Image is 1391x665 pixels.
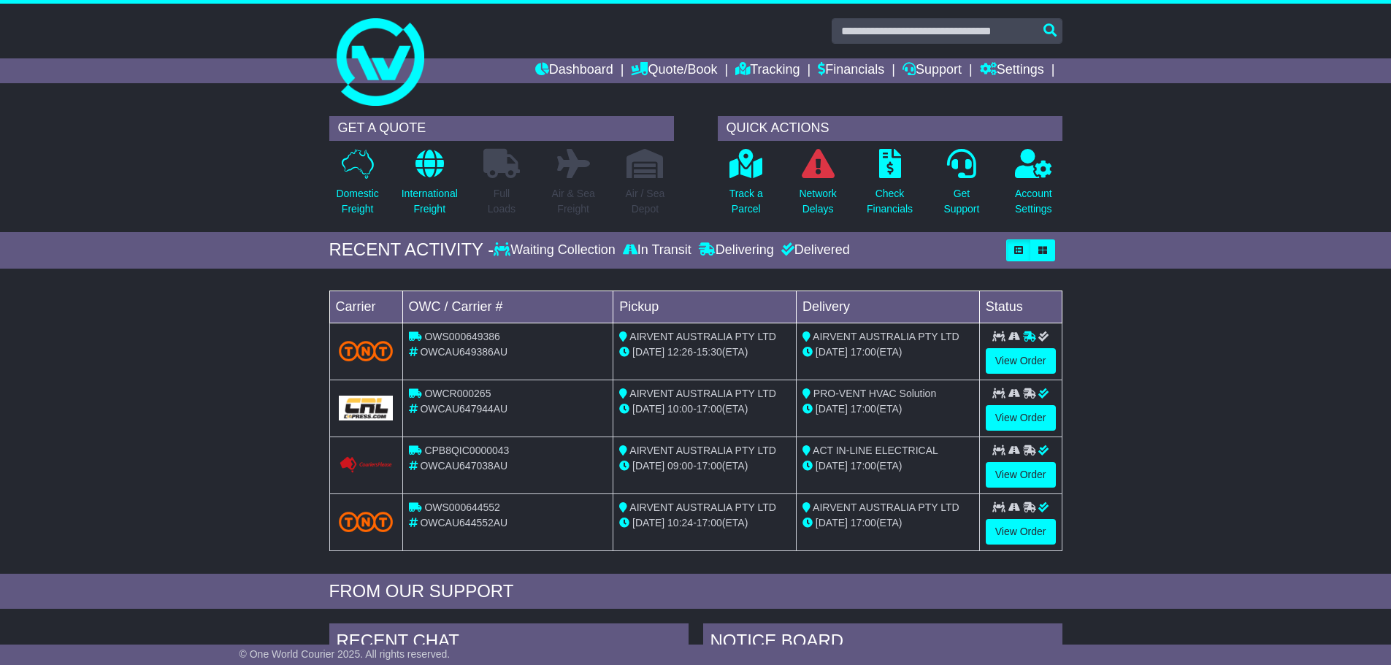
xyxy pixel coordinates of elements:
span: OWS000649386 [424,331,500,342]
a: InternationalFreight [401,148,459,225]
span: 17:00 [851,460,876,472]
a: Settings [980,58,1044,83]
span: OWCAU644552AU [420,517,507,528]
a: Financials [818,58,884,83]
a: GetSupport [943,148,980,225]
span: 09:00 [667,460,693,472]
span: OWCAU649386AU [420,346,507,358]
span: OWS000644552 [424,501,500,513]
div: NOTICE BOARD [703,623,1062,663]
a: View Order [986,462,1056,488]
td: Carrier [329,291,402,323]
span: [DATE] [816,346,848,358]
div: - (ETA) [619,515,790,531]
a: View Order [986,348,1056,374]
a: Track aParcel [729,148,764,225]
td: Status [979,291,1062,323]
img: GetCarrierServiceLogo [339,456,394,474]
td: OWC / Carrier # [402,291,613,323]
span: [DATE] [632,460,664,472]
span: OWCAU647944AU [420,403,507,415]
td: Delivery [796,291,979,323]
a: Support [903,58,962,83]
p: Check Financials [867,186,913,217]
span: OWCAU647038AU [420,460,507,472]
span: CPB8QIC0000043 [424,445,509,456]
img: GetCarrierServiceLogo [339,396,394,420]
span: AIRVENT AUSTRALIA PTY LTD [629,388,775,399]
img: TNT_Domestic.png [339,512,394,531]
p: Full Loads [483,186,520,217]
td: Pickup [613,291,797,323]
div: QUICK ACTIONS [718,116,1062,141]
p: Network Delays [799,186,836,217]
span: 10:24 [667,517,693,528]
a: DomesticFreight [335,148,379,225]
div: Delivered [778,242,850,258]
div: Delivering [695,242,778,258]
div: - (ETA) [619,345,790,360]
span: 12:26 [667,346,693,358]
span: 17:00 [851,517,876,528]
p: Air & Sea Freight [552,186,595,217]
span: [DATE] [632,517,664,528]
div: FROM OUR SUPPORT [329,581,1062,602]
div: RECENT CHAT [329,623,689,663]
span: © One World Courier 2025. All rights reserved. [240,648,451,660]
div: - (ETA) [619,458,790,474]
span: [DATE] [632,403,664,415]
div: Waiting Collection [494,242,618,258]
a: View Order [986,519,1056,545]
span: AIRVENT AUSTRALIA PTY LTD [629,331,775,342]
a: CheckFinancials [866,148,913,225]
span: 17:00 [851,403,876,415]
span: ACT IN-LINE ELECTRICAL [813,445,938,456]
span: 17:00 [851,346,876,358]
span: 10:00 [667,403,693,415]
div: (ETA) [802,401,973,417]
div: (ETA) [802,515,973,531]
span: 15:30 [697,346,722,358]
div: GET A QUOTE [329,116,674,141]
span: [DATE] [816,460,848,472]
span: 17:00 [697,517,722,528]
div: - (ETA) [619,401,790,417]
div: (ETA) [802,345,973,360]
span: OWCR000265 [424,388,491,399]
a: Tracking [735,58,800,83]
a: View Order [986,405,1056,431]
img: TNT_Domestic.png [339,341,394,361]
a: NetworkDelays [798,148,837,225]
span: AIRVENT AUSTRALIA PTY LTD [629,445,775,456]
p: Air / Sea Depot [626,186,665,217]
span: [DATE] [632,346,664,358]
span: PRO-VENT HVAC Solution [813,388,936,399]
a: AccountSettings [1014,148,1053,225]
p: Track a Parcel [729,186,763,217]
p: Account Settings [1015,186,1052,217]
span: AIRVENT AUSTRALIA PTY LTD [629,501,775,513]
p: Get Support [943,186,979,217]
span: [DATE] [816,517,848,528]
p: International Freight [402,186,458,217]
a: Quote/Book [631,58,717,83]
p: Domestic Freight [336,186,378,217]
div: (ETA) [802,458,973,474]
span: 17:00 [697,403,722,415]
span: AIRVENT AUSTRALIA PTY LTD [813,331,959,342]
a: Dashboard [535,58,613,83]
span: AIRVENT AUSTRALIA PTY LTD [813,501,959,513]
div: RECENT ACTIVITY - [329,239,494,261]
span: [DATE] [816,403,848,415]
div: In Transit [619,242,695,258]
span: 17:00 [697,460,722,472]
